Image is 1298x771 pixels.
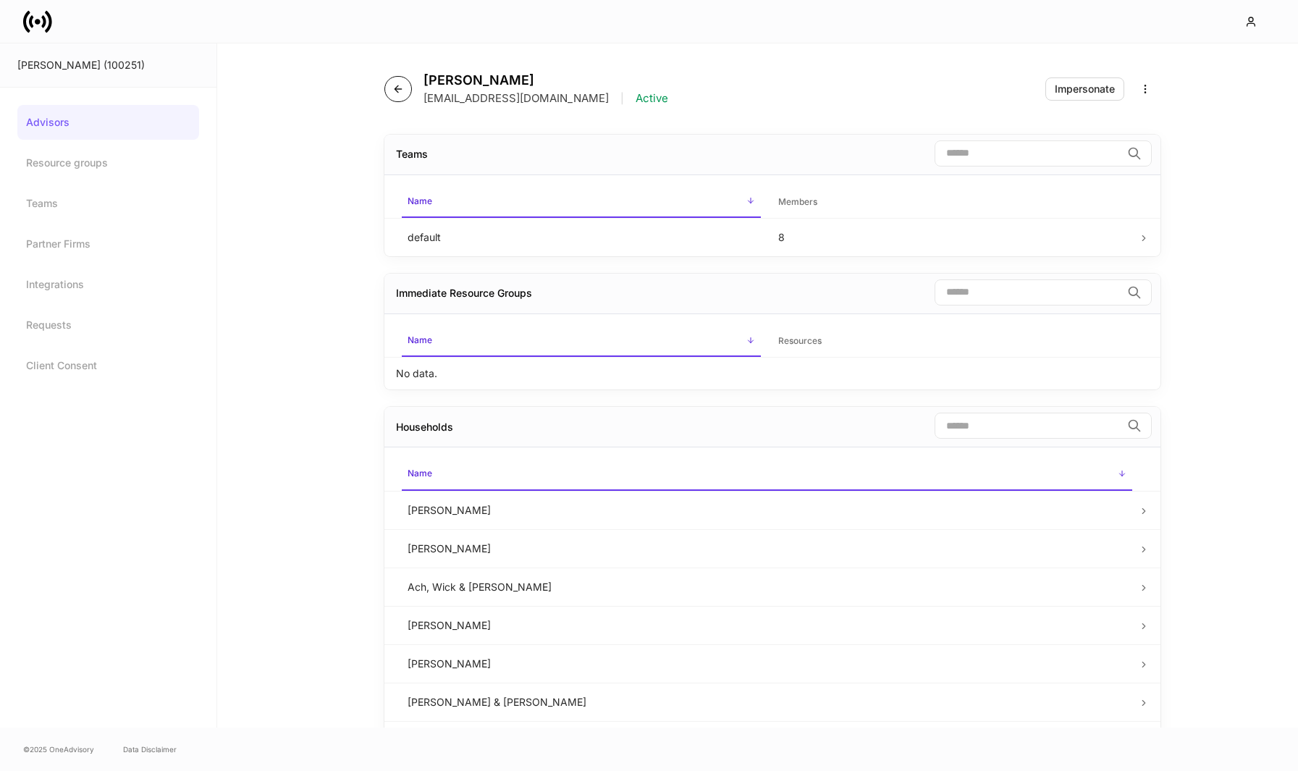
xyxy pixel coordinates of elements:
[396,420,453,434] div: Households
[778,334,822,347] h6: Resources
[396,147,428,161] div: Teams
[396,218,767,256] td: default
[396,366,437,381] p: No data.
[23,743,94,755] span: © 2025 OneAdvisory
[17,146,199,180] a: Resource groups
[1055,84,1115,94] div: Impersonate
[408,333,432,347] h6: Name
[396,683,1138,721] td: [PERSON_NAME] & [PERSON_NAME]
[123,743,177,755] a: Data Disclaimer
[17,348,199,383] a: Client Consent
[396,491,1138,529] td: [PERSON_NAME]
[17,58,199,72] div: [PERSON_NAME] (100251)
[17,186,199,221] a: Teams
[772,326,1132,356] span: Resources
[1045,77,1124,101] button: Impersonate
[396,644,1138,683] td: [PERSON_NAME]
[17,308,199,342] a: Requests
[402,459,1132,490] span: Name
[17,105,199,140] a: Advisors
[402,326,762,357] span: Name
[17,267,199,302] a: Integrations
[402,187,762,218] span: Name
[396,721,1138,759] td: [PERSON_NAME] & [PERSON_NAME]
[772,188,1132,217] span: Members
[636,91,668,106] p: Active
[423,91,609,106] p: [EMAIL_ADDRESS][DOMAIN_NAME]
[396,568,1138,606] td: Ach, Wick & [PERSON_NAME]
[767,218,1138,256] td: 8
[778,195,817,208] h6: Members
[408,194,432,208] h6: Name
[396,606,1138,644] td: [PERSON_NAME]
[620,91,624,106] p: |
[396,529,1138,568] td: [PERSON_NAME]
[396,286,532,300] div: Immediate Resource Groups
[423,72,668,88] h4: [PERSON_NAME]
[17,227,199,261] a: Partner Firms
[408,466,432,480] h6: Name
